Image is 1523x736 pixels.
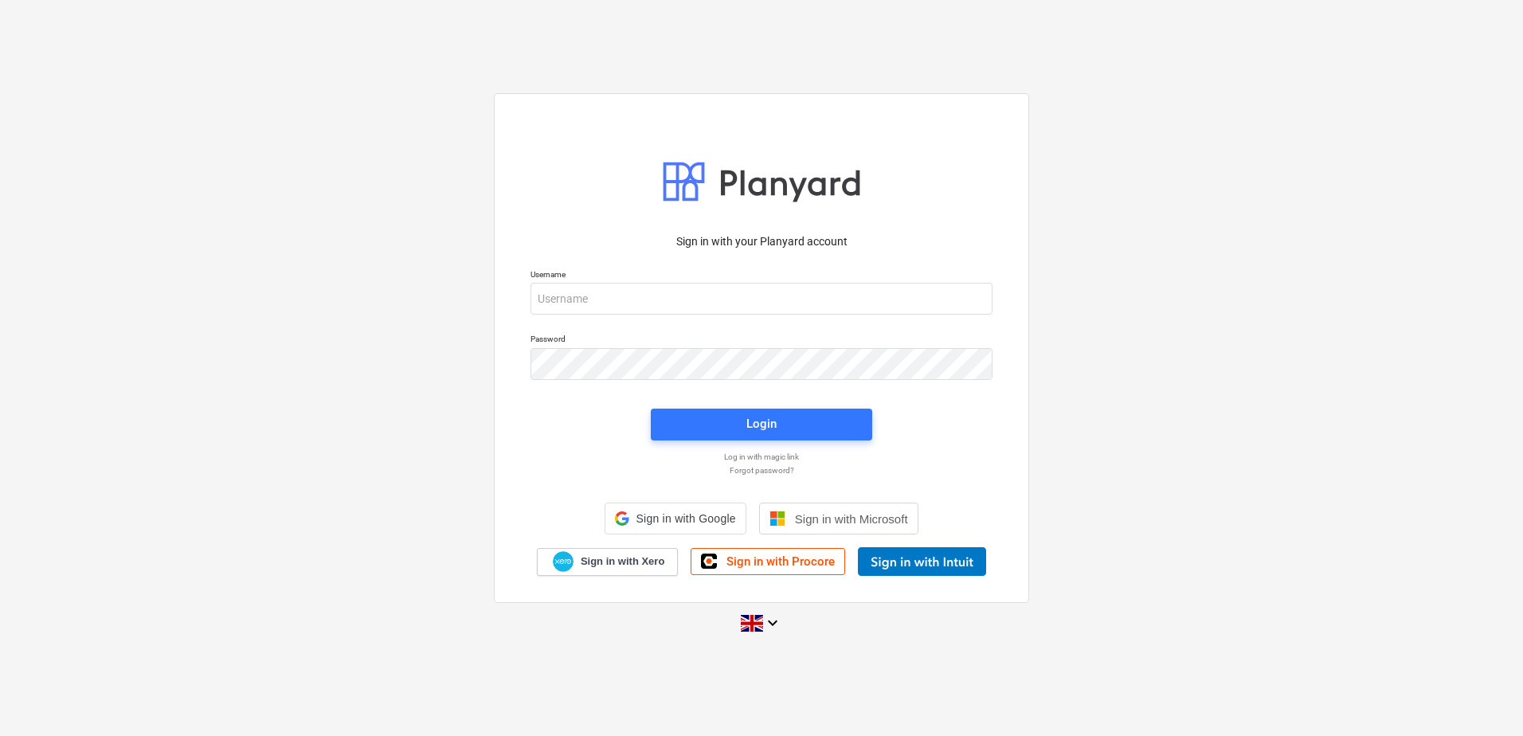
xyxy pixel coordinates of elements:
[746,413,777,434] div: Login
[553,551,574,573] img: Xero logo
[726,554,835,569] span: Sign in with Procore
[523,465,1000,476] a: Forgot password?
[531,233,992,250] p: Sign in with your Planyard account
[531,283,992,315] input: Username
[691,548,845,575] a: Sign in with Procore
[769,511,785,527] img: Microsoft logo
[581,554,664,569] span: Sign in with Xero
[795,512,908,526] span: Sign in with Microsoft
[763,613,782,632] i: keyboard_arrow_down
[537,548,679,576] a: Sign in with Xero
[636,512,735,525] span: Sign in with Google
[605,503,746,534] div: Sign in with Google
[651,409,872,440] button: Login
[531,334,992,347] p: Password
[531,269,992,283] p: Username
[523,452,1000,462] a: Log in with magic link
